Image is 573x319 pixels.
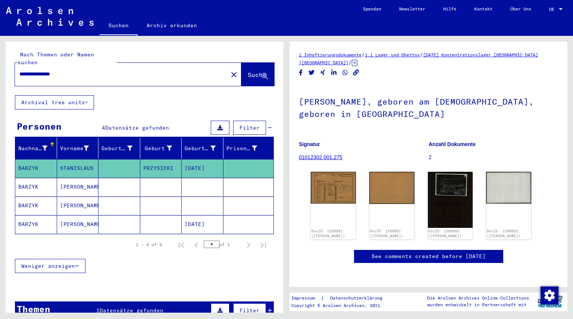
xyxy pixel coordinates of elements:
mat-cell: [DATE] [182,159,223,177]
mat-cell: STANISLAUS [57,159,99,177]
mat-header-cell: Geburt‏ [140,138,182,159]
div: Prisoner # [226,145,257,152]
a: DocID: 1208062 ([PERSON_NAME]) [428,229,462,238]
div: Geburtsname [101,145,132,152]
button: Share on LinkedIn [330,68,338,77]
button: Archival tree units [15,95,94,109]
mat-header-cell: Geburtsname [98,138,140,159]
button: Clear [226,67,241,82]
mat-cell: BARZYK [15,159,57,177]
button: Filter [233,303,266,318]
img: yv_logo.png [536,292,564,311]
a: 01012302 001.275 [299,154,342,160]
div: Themen [17,302,50,316]
button: Share on Facebook [297,68,305,77]
mat-header-cell: Vorname [57,138,99,159]
mat-icon: close [229,70,238,79]
img: Zustimmung ändern [541,287,558,304]
a: Archiv erkunden [138,16,206,34]
button: Share on Xing [319,68,327,77]
div: Geburtsname [101,142,142,154]
a: See comments created before [DATE] [372,253,486,260]
b: Signatur [299,141,320,147]
a: 1.1 Lager und Ghettos [365,52,420,58]
button: First page [174,237,189,252]
p: 2 [429,154,558,161]
div: Geburtsdatum [185,145,216,152]
p: wurden entwickelt in Partnerschaft mit [427,301,529,308]
div: Geburtsdatum [185,142,225,154]
button: Next page [241,237,256,252]
img: 001.jpg [428,172,473,228]
button: Previous page [189,237,204,252]
span: DE [549,7,557,12]
div: Vorname [60,145,89,152]
p: Die Arolsen Archives Online-Collections [427,295,529,301]
div: 1 – 4 of 4 [136,241,162,248]
span: / [420,51,423,58]
a: 1 Inhaftierungsdokumente [299,52,361,58]
div: Nachname [18,145,47,152]
a: Datenschutzerklärung [324,294,391,302]
div: Nachname [18,142,57,154]
button: Share on WhatsApp [341,68,349,77]
button: Suche [241,63,274,86]
a: DocID: 1208062 ([PERSON_NAME]) [487,229,520,238]
div: Geburt‏ [143,142,182,154]
mat-header-cell: Geburtsdatum [182,138,223,159]
button: Weniger anzeigen [15,259,85,273]
mat-cell: [PERSON_NAME] [57,196,99,215]
span: Suche [248,71,266,78]
span: Weniger anzeigen [21,263,75,269]
span: / [361,51,365,58]
mat-cell: [DATE] [182,215,223,233]
button: Copy link [352,68,360,77]
div: Personen [17,120,62,133]
a: Impressum [291,294,321,302]
span: Filter [239,124,260,131]
a: DocID: 1208061 ([PERSON_NAME]) [370,229,403,238]
mat-cell: PRZYSIEKI [140,159,182,177]
a: DocID: 1208061 ([PERSON_NAME]) [311,229,345,238]
a: Suchen [100,16,138,36]
span: Datensätze gefunden [105,124,169,131]
img: 002.jpg [369,172,414,204]
button: Filter [233,121,266,135]
button: Last page [256,237,271,252]
span: 4 [102,124,105,131]
img: Arolsen_neg.svg [6,7,94,26]
div: Geburt‏ [143,145,172,152]
span: / [348,59,352,66]
div: | [291,294,391,302]
mat-cell: BARZYK [15,196,57,215]
mat-cell: BARZYK [15,178,57,196]
mat-cell: [PERSON_NAME] [57,178,99,196]
p: Copyright © Arolsen Archives, 2021 [291,302,391,309]
button: Share on Twitter [308,68,316,77]
mat-label: Nach Themen oder Namen suchen [18,51,94,66]
mat-cell: [PERSON_NAME] [57,215,99,233]
b: Anzahl Dokumente [429,141,476,147]
img: 001.jpg [311,172,356,204]
mat-cell: BARZYK [15,215,57,233]
span: 1 [96,307,100,314]
span: Filter [239,307,260,314]
img: 002.jpg [486,172,531,204]
div: Vorname [60,142,98,154]
mat-header-cell: Nachname [15,138,57,159]
h1: [PERSON_NAME], geboren am [DEMOGRAPHIC_DATA], geboren in [GEOGRAPHIC_DATA] [299,84,558,130]
mat-header-cell: Prisoner # [223,138,274,159]
span: Datensätze gefunden [100,307,163,314]
div: Prisoner # [226,142,267,154]
div: of 1 [204,241,241,248]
